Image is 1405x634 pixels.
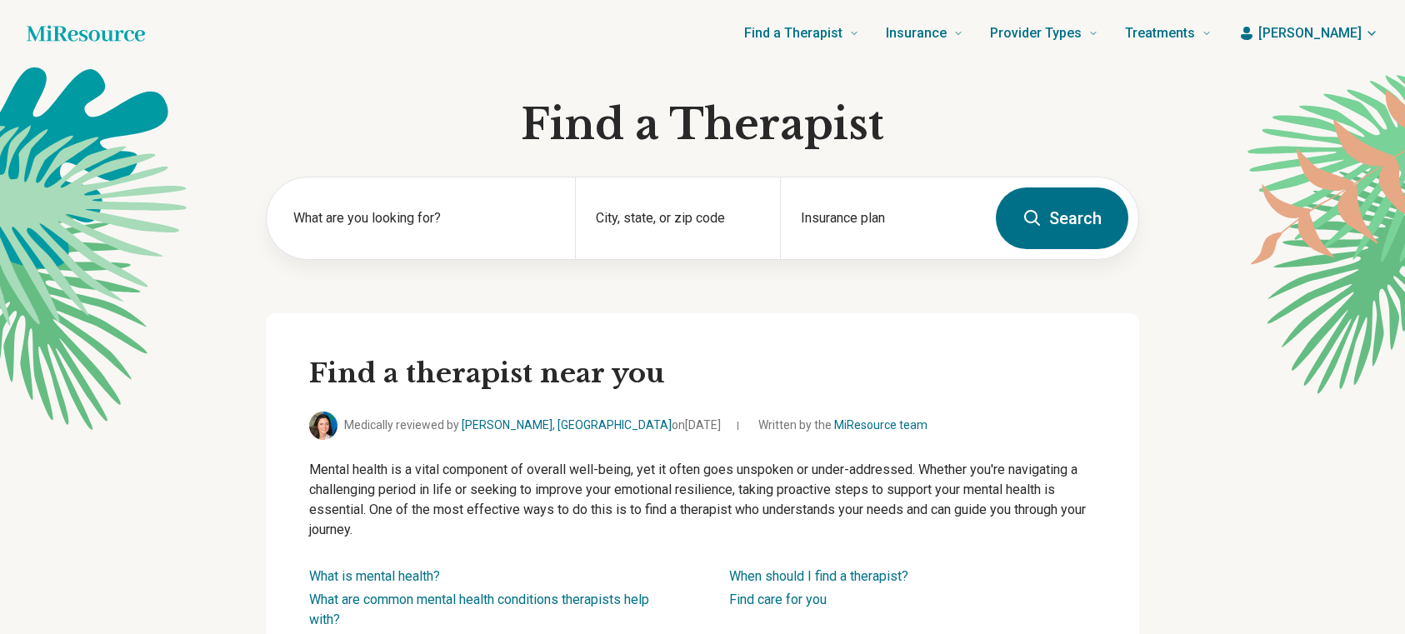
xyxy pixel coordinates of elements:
span: on [DATE] [672,418,721,432]
a: MiResource team [834,418,927,432]
a: Home page [27,17,145,50]
p: Mental health is a vital component of overall well-being, yet it often goes unspoken or under-add... [309,460,1096,540]
span: Medically reviewed by [344,417,721,434]
button: [PERSON_NAME] [1238,23,1378,43]
span: Find a Therapist [744,22,842,45]
span: Written by the [758,417,927,434]
span: Treatments [1125,22,1195,45]
a: What are common mental health conditions therapists help with? [309,592,649,627]
span: [PERSON_NAME] [1258,23,1362,43]
a: [PERSON_NAME], [GEOGRAPHIC_DATA] [462,418,672,432]
button: Search [996,187,1128,249]
h2: Find a therapist near you [309,357,1096,392]
span: Provider Types [990,22,1082,45]
a: What is mental health? [309,568,440,584]
span: Insurance [886,22,947,45]
label: What are you looking for? [293,208,555,228]
a: Find care for you [729,592,827,607]
a: When should I find a therapist? [729,568,908,584]
h1: Find a Therapist [266,100,1139,150]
